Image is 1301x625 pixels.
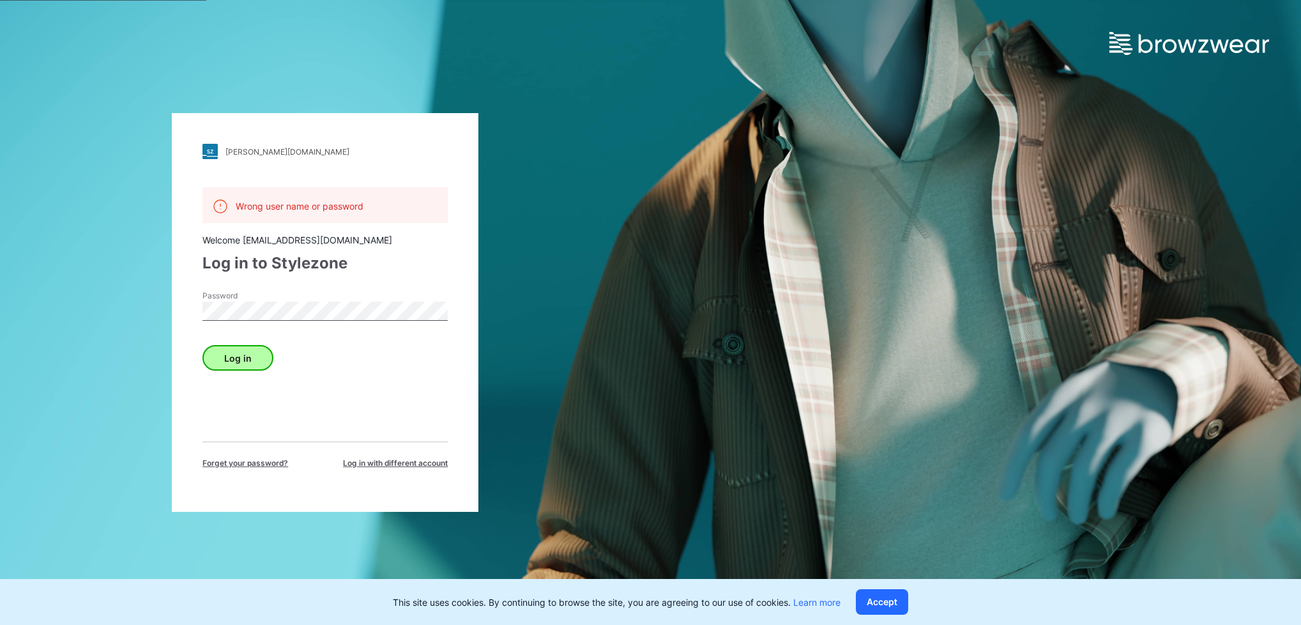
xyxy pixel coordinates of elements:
[202,144,448,159] a: [PERSON_NAME][DOMAIN_NAME]
[236,199,363,213] p: Wrong user name or password
[202,458,288,469] span: Forget your password?
[225,147,349,157] div: [PERSON_NAME][DOMAIN_NAME]
[856,589,908,615] button: Accept
[202,345,273,371] button: Log in
[202,144,218,159] img: stylezone-logo.562084cfcfab977791bfbf7441f1a819.svg
[793,597,841,608] a: Learn more
[393,596,841,609] p: This site uses cookies. By continuing to browse the site, you are agreeing to our use of cookies.
[202,252,448,275] div: Log in to Stylezone
[343,458,448,469] span: Log in with different account
[1109,32,1269,55] img: browzwear-logo.e42bd6dac1945053ebaf764b6aa21510.svg
[202,290,292,302] label: Password
[202,233,448,247] div: Welcome [EMAIL_ADDRESS][DOMAIN_NAME]
[213,199,228,214] img: alert.76a3ded3c87c6ed799a365e1fca291d4.svg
